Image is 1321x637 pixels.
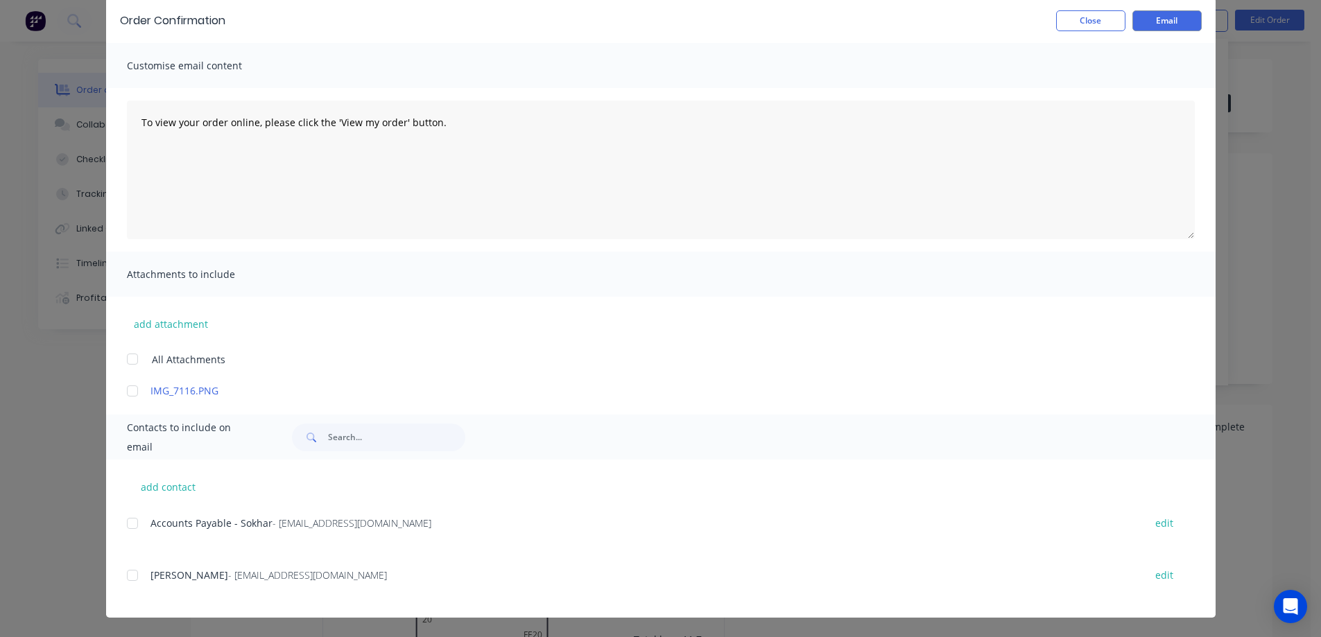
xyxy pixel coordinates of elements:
button: edit [1147,566,1182,584]
button: add attachment [127,313,215,334]
span: - [EMAIL_ADDRESS][DOMAIN_NAME] [228,568,387,582]
span: Attachments to include [127,265,279,284]
input: Search... [328,424,465,451]
button: edit [1147,514,1182,532]
a: IMG_7116.PNG [150,383,1130,398]
button: add contact [127,476,210,497]
span: [PERSON_NAME] [150,568,228,582]
div: Open Intercom Messenger [1274,590,1307,623]
span: All Attachments [152,352,225,367]
span: Customise email content [127,56,279,76]
button: Email [1132,10,1202,31]
button: Close [1056,10,1125,31]
span: - [EMAIL_ADDRESS][DOMAIN_NAME] [273,516,431,530]
span: Accounts Payable - Sokhar [150,516,273,530]
div: Order Confirmation [120,12,225,29]
span: Contacts to include on email [127,418,258,457]
textarea: To view your order online, please click the 'View my order' button. [127,101,1195,239]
